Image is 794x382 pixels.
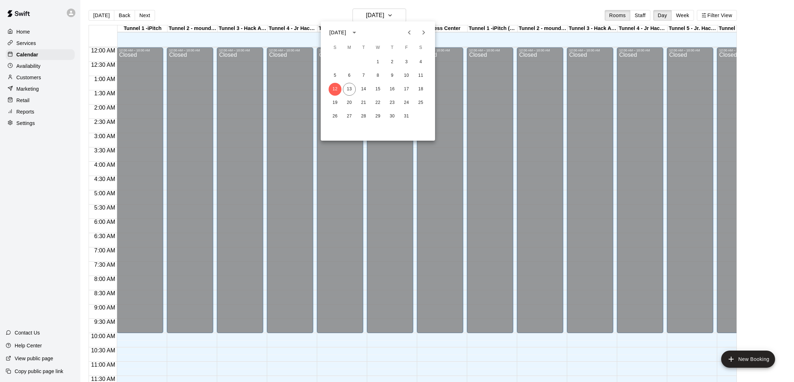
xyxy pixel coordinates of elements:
button: Previous month [402,25,416,40]
button: 10 [400,69,413,82]
button: 9 [386,69,399,82]
button: Next month [416,25,431,40]
button: 3 [400,56,413,69]
button: 31 [400,110,413,123]
button: 7 [357,69,370,82]
button: 22 [371,96,384,109]
button: 24 [400,96,413,109]
button: 18 [414,83,427,96]
button: calendar view is open, switch to year view [348,26,360,39]
button: 4 [414,56,427,69]
button: 2 [386,56,399,69]
button: 26 [329,110,341,123]
span: Sunday [329,41,341,55]
button: 13 [343,83,356,96]
button: 11 [414,69,427,82]
span: Wednesday [371,41,384,55]
button: 28 [357,110,370,123]
button: 12 [329,83,341,96]
button: 20 [343,96,356,109]
button: 27 [343,110,356,123]
button: 23 [386,96,399,109]
button: 8 [371,69,384,82]
button: 15 [371,83,384,96]
button: 19 [329,96,341,109]
div: [DATE] [329,29,346,36]
button: 5 [329,69,341,82]
button: 6 [343,69,356,82]
button: 14 [357,83,370,96]
span: Tuesday [357,41,370,55]
button: 25 [414,96,427,109]
button: 30 [386,110,399,123]
button: 16 [386,83,399,96]
span: Friday [400,41,413,55]
span: Monday [343,41,356,55]
button: 17 [400,83,413,96]
span: Saturday [414,41,427,55]
button: 21 [357,96,370,109]
button: 1 [371,56,384,69]
button: 29 [371,110,384,123]
span: Thursday [386,41,399,55]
